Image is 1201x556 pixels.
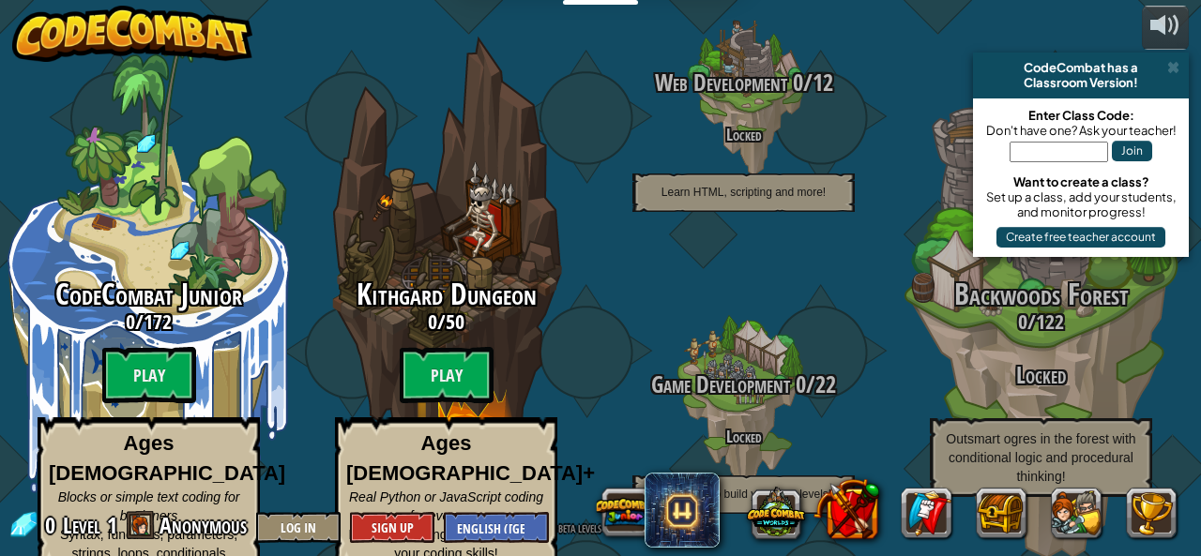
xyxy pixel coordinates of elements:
[661,186,826,199] span: Learn HTML, scripting and more!
[595,70,892,96] h3: /
[892,310,1190,333] h3: /
[981,75,1181,90] div: Classroom Version!
[996,227,1165,248] button: Create free teacher account
[815,368,836,400] span: 22
[813,67,833,98] span: 12
[655,67,787,98] span: Web Development
[160,510,247,540] span: Anonymous
[297,310,595,333] h3: /
[982,189,1179,219] div: Set up a class, add your students, and monitor progress!
[1036,308,1064,336] span: 122
[63,510,100,541] span: Level
[58,489,240,523] span: Blocks or simple text coding for beginners
[428,308,437,336] span: 0
[946,431,1135,484] span: Outsmart ogres in the forest with conditional logic and procedural thinking!
[107,510,117,540] span: 1
[102,347,196,403] btn: Play
[595,428,892,445] h4: Locked
[595,126,892,143] h4: Locked
[55,274,242,314] span: CodeCombat Junior
[1112,141,1152,161] button: Join
[1018,308,1027,336] span: 0
[446,308,464,336] span: 50
[595,372,892,398] h3: /
[45,510,61,540] span: 0
[954,274,1129,314] span: Backwoods Forest
[346,431,595,484] strong: Ages [DEMOGRAPHIC_DATA]+
[651,368,790,400] span: Game Development
[1142,6,1189,50] button: Adjust volume
[256,512,341,543] button: Log In
[349,489,543,523] span: Real Python or JavaScript coding for everyone
[982,123,1179,138] div: Don't have one? Ask your teacher!
[400,347,494,403] btn: Play
[12,6,252,62] img: CodeCombat - Learn how to code by playing a game
[144,308,172,336] span: 172
[350,512,434,543] button: Sign Up
[790,368,806,400] span: 0
[357,274,537,314] span: Kithgard Dungeon
[558,518,616,536] span: beta levels on
[981,60,1181,75] div: CodeCombat has a
[49,431,285,484] strong: Ages [DEMOGRAPHIC_DATA]
[892,363,1190,388] h3: Locked
[982,108,1179,123] div: Enter Class Code:
[126,308,135,336] span: 0
[787,67,803,98] span: 0
[982,174,1179,189] div: Want to create a class?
